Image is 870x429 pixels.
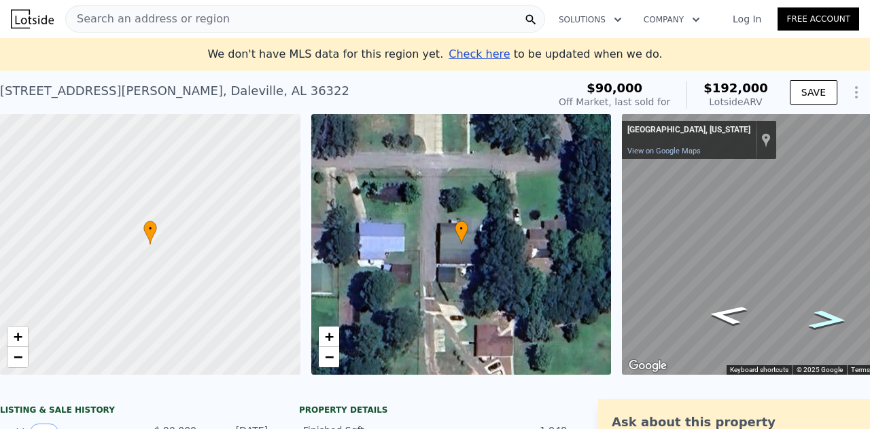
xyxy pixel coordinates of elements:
button: Keyboard shortcuts [730,365,788,375]
span: + [14,328,22,345]
button: Show Options [843,79,870,106]
path: Go South [793,305,864,333]
a: Zoom in [7,327,28,347]
div: We don't have MLS data for this region yet. [207,46,662,62]
button: SAVE [790,80,837,105]
span: $90,000 [587,81,642,95]
span: − [324,348,333,365]
a: View on Google Maps [627,147,701,155]
a: Show location on map [761,132,771,147]
button: Solutions [548,7,633,32]
img: Google [625,357,670,375]
button: Company [633,7,711,32]
span: − [14,348,22,365]
span: • [455,223,468,235]
a: Terms (opens in new tab) [851,366,870,373]
span: © 2025 Google [797,366,843,373]
span: Check here [449,48,510,60]
img: Lotside [11,10,54,29]
div: • [455,221,468,244]
span: + [324,328,333,345]
div: Property details [299,405,571,415]
div: • [143,221,157,244]
div: [GEOGRAPHIC_DATA], [US_STATE] [627,125,750,136]
a: Open this area in Google Maps (opens a new window) [625,357,670,375]
a: Free Account [778,7,859,31]
span: • [143,223,157,235]
span: $192,000 [703,81,768,95]
path: Go North [691,301,765,329]
a: Log In [716,12,778,26]
a: Zoom in [319,327,339,347]
a: Zoom out [7,347,28,367]
a: Zoom out [319,347,339,367]
div: Lotside ARV [703,95,768,109]
div: Off Market, last sold for [559,95,670,109]
div: to be updated when we do. [449,46,662,62]
span: Search an address or region [66,11,230,27]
